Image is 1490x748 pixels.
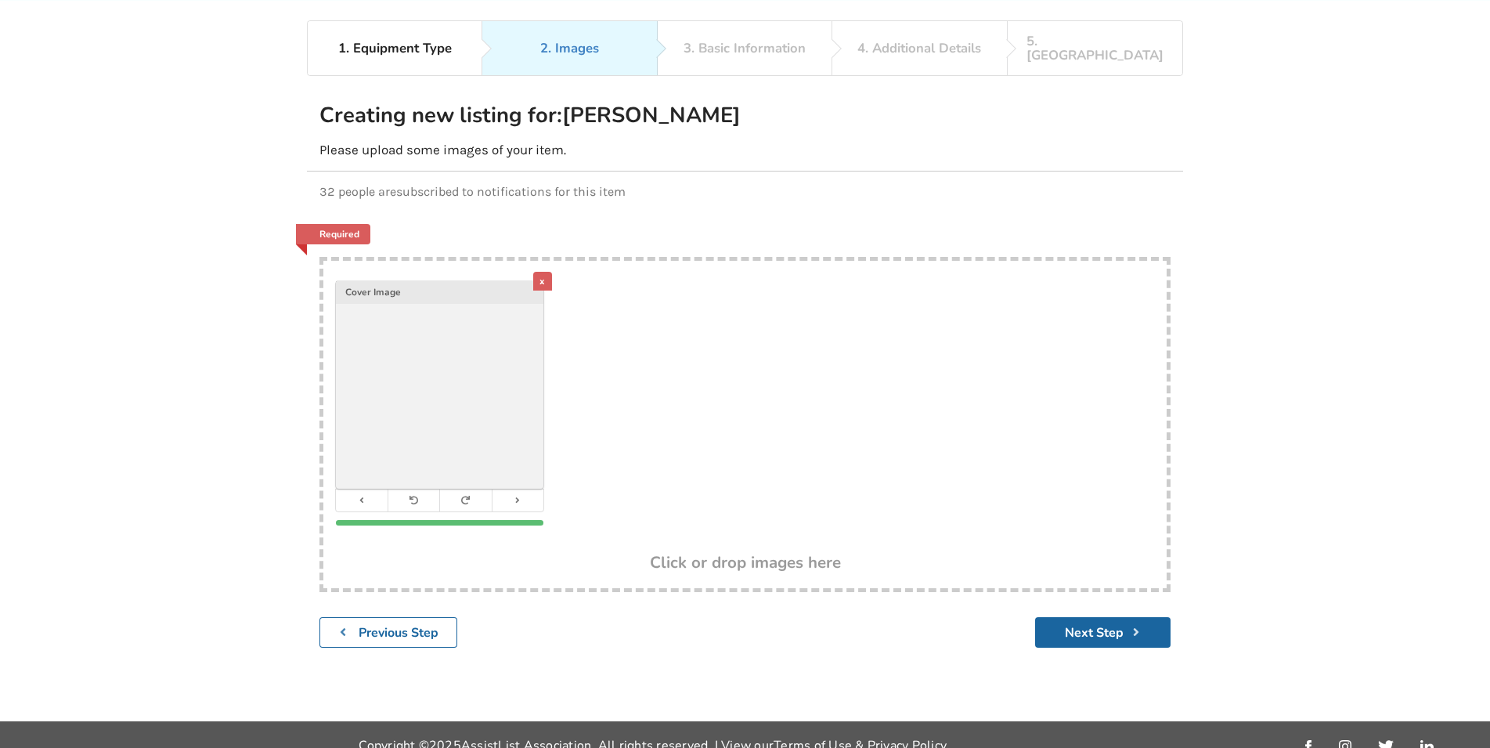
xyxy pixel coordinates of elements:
[336,280,543,304] div: Cover Image
[533,272,552,291] div: Remove the image
[650,552,841,573] h3: Click or drop images here
[1035,617,1171,648] button: Next Step
[359,624,438,641] b: Previous Step
[540,42,599,56] div: 2. Images
[492,490,544,511] button: Changes order of image
[338,42,452,56] div: 1. Equipment Type
[296,224,371,244] a: Required
[388,490,440,511] button: Rotates image left
[319,617,457,648] button: Previous Step
[336,490,388,511] button: Changes order of image
[319,142,1171,158] p: Please upload some images of your item.
[336,281,543,489] img: f600125a-e8e1-4d1e-8ace-4be1dfbcd0dc
[439,490,492,511] button: Rotates image right
[319,184,1171,199] p: 32 people are subscribed to notifications for this item
[319,102,742,129] h2: Creating new listing for: [PERSON_NAME]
